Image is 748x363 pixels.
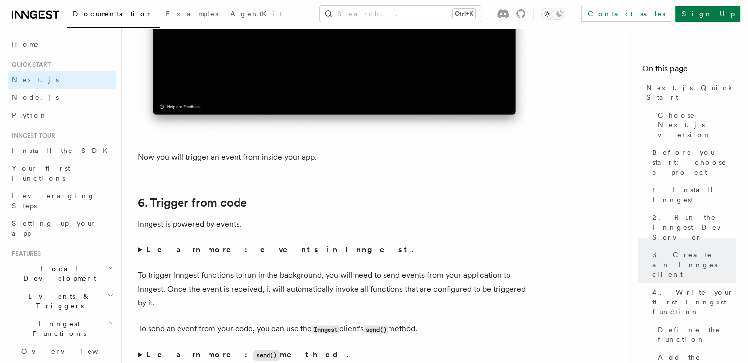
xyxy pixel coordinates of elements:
button: Search...Ctrl+K [320,6,481,22]
span: Setting up your app [12,219,96,237]
a: Leveraging Steps [8,187,116,214]
span: Choose Next.js version [658,110,736,140]
strong: Learn more: method. [146,350,350,359]
a: Install the SDK [8,142,116,159]
p: To trigger Inngest functions to run in the background, you will need to send events from your app... [138,269,531,310]
span: Next.js [12,76,59,84]
span: Events & Triggers [8,291,107,311]
a: Node.js [8,89,116,106]
h4: On this page [642,63,736,79]
span: 3. Create an Inngest client [652,250,736,279]
summary: Learn more: events in Inngest. [138,243,531,257]
span: Before you start: choose a project [652,148,736,177]
span: Overview [21,347,122,355]
a: Python [8,106,116,124]
kbd: Ctrl+K [453,9,475,19]
p: Now you will trigger an event from inside your app. [138,151,531,164]
span: Features [8,250,41,258]
a: Documentation [67,3,160,28]
button: Local Development [8,260,116,287]
button: Events & Triggers [8,287,116,315]
a: Home [8,35,116,53]
span: Your first Functions [12,164,70,182]
a: Next.js Quick Start [642,79,736,106]
button: Toggle dark mode [541,8,565,20]
span: Examples [166,10,218,18]
span: Python [12,111,48,119]
a: AgentKit [224,3,288,27]
a: Next.js [8,71,116,89]
span: Inngest Functions [8,319,106,338]
a: Examples [160,3,224,27]
button: Inngest Functions [8,315,116,342]
span: AgentKit [230,10,282,18]
code: send() [364,325,388,333]
span: Home [12,39,39,49]
a: Define the function [654,321,736,348]
span: Inngest tour [8,132,55,140]
a: Contact sales [581,6,671,22]
a: 6. Trigger from code [138,196,247,210]
span: Next.js Quick Start [646,83,736,102]
a: Sign Up [675,6,740,22]
span: 1. Install Inngest [652,185,736,205]
span: Documentation [73,10,154,18]
span: Local Development [8,264,107,283]
code: Inngest [312,325,339,333]
a: Your first Functions [8,159,116,187]
span: 2. Run the Inngest Dev Server [652,212,736,242]
a: 4. Write your first Inngest function [648,283,736,321]
span: Install the SDK [12,147,114,154]
a: 3. Create an Inngest client [648,246,736,283]
a: Choose Next.js version [654,106,736,144]
a: 1. Install Inngest [648,181,736,209]
a: Overview [17,342,116,360]
a: Before you start: choose a project [648,144,736,181]
span: Define the function [658,325,736,344]
strong: Learn more: events in Inngest. [146,245,415,254]
p: To send an event from your code, you can use the client's method. [138,322,531,336]
a: 2. Run the Inngest Dev Server [648,209,736,246]
code: send() [253,350,280,361]
span: Leveraging Steps [12,192,95,210]
p: Inngest is powered by events. [138,217,531,231]
summary: Learn more:send()method. [138,348,531,362]
a: Setting up your app [8,214,116,242]
span: Node.js [12,93,59,101]
span: Quick start [8,61,51,69]
span: 4. Write your first Inngest function [652,287,736,317]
